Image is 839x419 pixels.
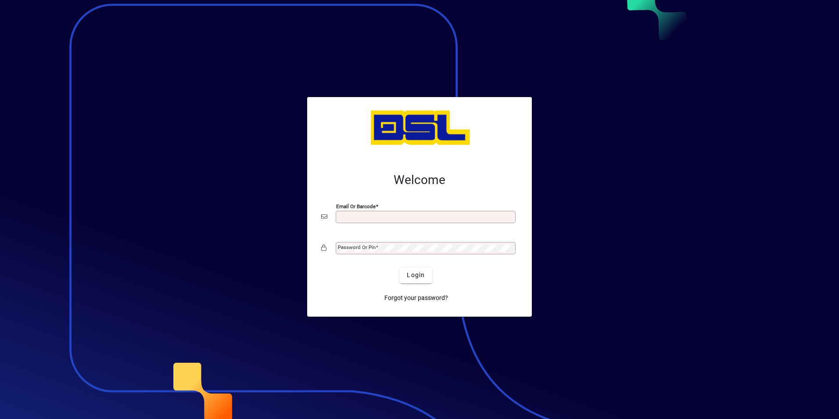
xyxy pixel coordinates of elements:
[400,267,432,283] button: Login
[321,173,518,188] h2: Welcome
[407,271,425,280] span: Login
[384,293,448,303] span: Forgot your password?
[336,203,376,209] mat-label: Email or Barcode
[338,244,376,250] mat-label: Password or Pin
[381,290,452,306] a: Forgot your password?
